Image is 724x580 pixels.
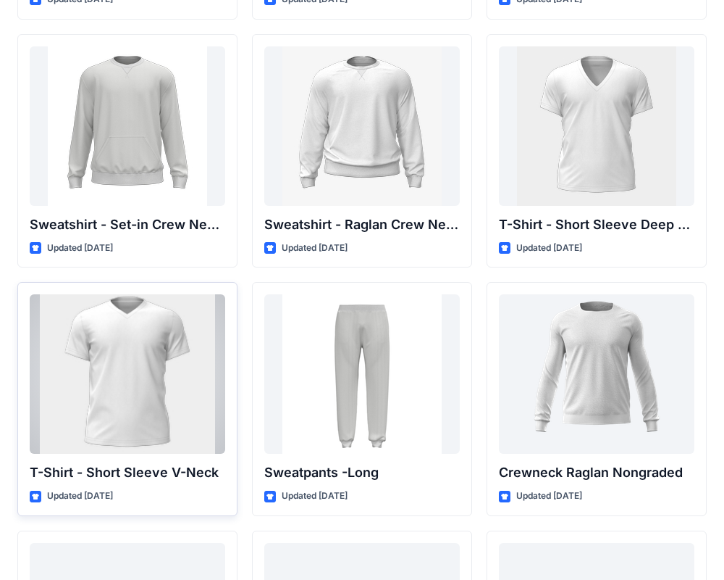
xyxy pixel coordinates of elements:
a: T-Shirt - Short Sleeve Deep V-Neck [499,46,694,206]
p: Sweatshirt - Raglan Crew Neck [264,215,460,235]
a: Sweatshirt - Raglan Crew Neck [264,46,460,206]
p: Updated [DATE] [282,489,348,504]
p: Updated [DATE] [47,241,113,256]
a: Sweatshirt - Set-in Crew Neck w Kangaroo Pocket [30,46,225,206]
p: Crewneck Raglan Nongraded [499,463,694,483]
a: Sweatpants -Long [264,294,460,454]
a: Crewneck Raglan Nongraded [499,294,694,454]
p: Updated [DATE] [516,489,582,504]
p: Sweatpants -Long [264,463,460,483]
p: T-Shirt - Short Sleeve Deep V-Neck [499,215,694,235]
p: Updated [DATE] [47,489,113,504]
p: Updated [DATE] [282,241,348,256]
p: Sweatshirt - Set-in Crew Neck w Kangaroo Pocket [30,215,225,235]
a: T-Shirt - Short Sleeve V-Neck [30,294,225,454]
p: Updated [DATE] [516,241,582,256]
p: T-Shirt - Short Sleeve V-Neck [30,463,225,483]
